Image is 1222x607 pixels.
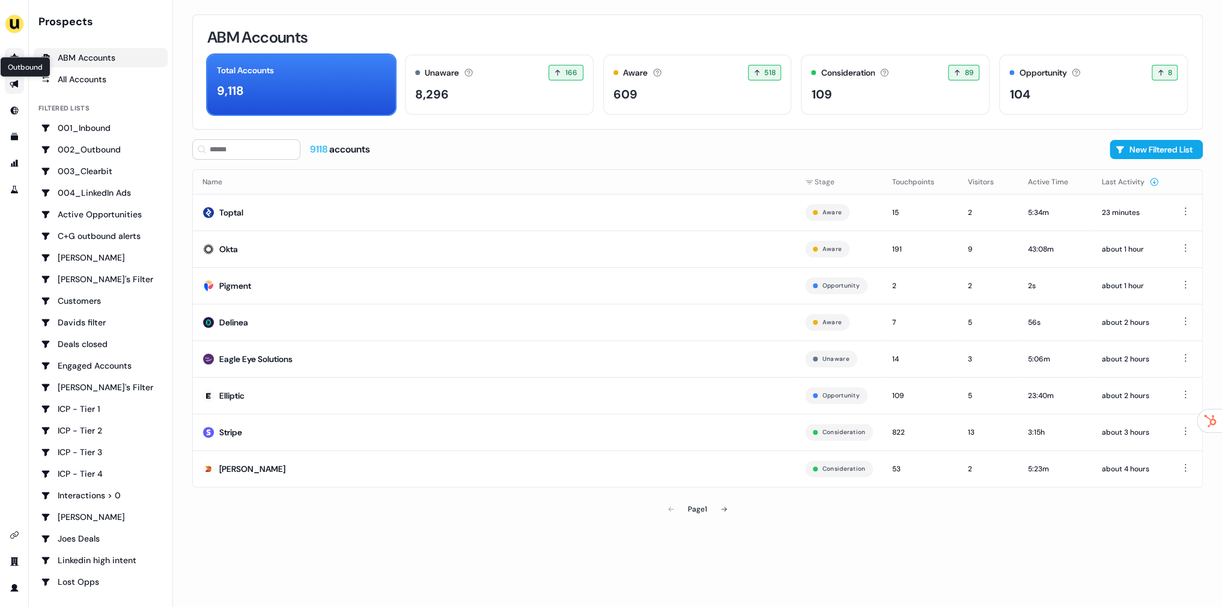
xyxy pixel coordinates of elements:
[5,74,24,94] a: Go to outbound experience
[822,317,842,328] button: Aware
[34,118,168,137] a: Go to 001_Inbound
[1102,426,1159,438] div: about 3 hours
[1019,67,1066,79] div: Opportunity
[41,316,160,328] div: Davids filter
[34,572,168,591] a: Go to Lost Opps
[5,101,24,120] a: Go to Inbound
[34,248,168,267] a: Go to Charlotte Stone
[968,316,1009,328] div: 5
[822,354,850,364] button: Unaware
[811,85,831,103] div: 109
[41,165,160,177] div: 003_Clearbit
[34,334,168,354] a: Go to Deals closed
[41,424,160,436] div: ICP - Tier 2
[821,67,875,79] div: Consideration
[1028,353,1083,365] div: 5:06m
[34,291,168,310] a: Go to Customers
[822,280,860,291] button: Opportunity
[41,446,160,458] div: ICP - Tier 3
[822,244,842,255] button: Aware
[207,29,308,45] h3: ABM Accounts
[822,464,865,474] button: Consideration
[41,533,160,545] div: Joes Deals
[41,403,160,415] div: ICP - Tier 1
[34,378,168,397] a: Go to Geneviève's Filter
[34,226,168,246] a: Go to C+G outbound alerts
[41,143,160,156] div: 002_Outbound
[968,390,1009,402] div: 5
[219,280,251,292] div: Pigment
[425,67,459,79] div: Unaware
[5,552,24,571] a: Go to team
[1028,280,1083,292] div: 2s
[892,426,949,438] div: 822
[1028,463,1083,475] div: 5:23m
[41,208,160,220] div: Active Opportunities
[34,270,168,289] a: Go to Charlotte's Filter
[968,426,1009,438] div: 13
[217,64,274,77] div: Total Accounts
[34,442,168,462] a: Go to ICP - Tier 3
[41,252,160,264] div: [PERSON_NAME]
[41,73,160,85] div: All Accounts
[565,67,577,79] span: 166
[41,381,160,393] div: [PERSON_NAME]'s Filter
[34,205,168,224] a: Go to Active Opportunities
[822,390,860,401] button: Opportunity
[623,67,648,79] div: Aware
[41,52,160,64] div: ABM Accounts
[310,143,370,156] div: accounts
[41,468,160,480] div: ICP - Tier 4
[968,243,1009,255] div: 9
[310,143,329,156] span: 9118
[41,295,160,307] div: Customers
[41,576,160,588] div: Lost Opps
[5,127,24,146] a: Go to templates
[5,180,24,199] a: Go to experiments
[1168,67,1172,79] span: 8
[5,578,24,597] a: Go to profile
[41,122,160,134] div: 001_Inbound
[1102,390,1159,402] div: about 2 hours
[219,390,245,402] div: Elliptic
[1028,207,1083,219] div: 5:34m
[38,14,168,29] div: Prospects
[892,353,949,365] div: 14
[34,356,168,375] a: Go to Engaged Accounts
[5,48,24,67] a: Go to prospects
[41,187,160,199] div: 004_LinkedIn Ads
[41,554,160,566] div: Linkedin high intent
[219,353,293,365] div: Eagle Eye Solutions
[34,551,168,570] a: Go to Linkedin high intent
[41,230,160,242] div: C+G outbound alerts
[34,421,168,440] a: Go to ICP - Tier 2
[219,207,243,219] div: Toptal
[613,85,637,103] div: 609
[38,103,90,113] div: Filtered lists
[964,67,974,79] span: 89
[1102,316,1159,328] div: about 2 hours
[219,426,242,438] div: Stripe
[34,399,168,418] a: Go to ICP - Tier 1
[892,463,949,475] div: 53
[34,140,168,159] a: Go to 002_Outbound
[34,70,168,89] a: All accounts
[41,489,160,501] div: Interactions > 0
[1028,316,1083,328] div: 56s
[764,67,776,79] span: 518
[34,529,168,548] a: Go to Joes Deals
[968,207,1009,219] div: 2
[1009,85,1030,103] div: 104
[968,353,1009,365] div: 3
[892,280,949,292] div: 2
[5,154,24,173] a: Go to attribution
[219,243,238,255] div: Okta
[968,280,1009,292] div: 2
[1102,463,1159,475] div: about 4 hours
[34,464,168,483] a: Go to ICP - Tier 4
[41,338,160,350] div: Deals closed
[193,170,795,194] th: Name
[892,390,949,402] div: 109
[892,316,949,328] div: 7
[41,511,160,523] div: [PERSON_NAME]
